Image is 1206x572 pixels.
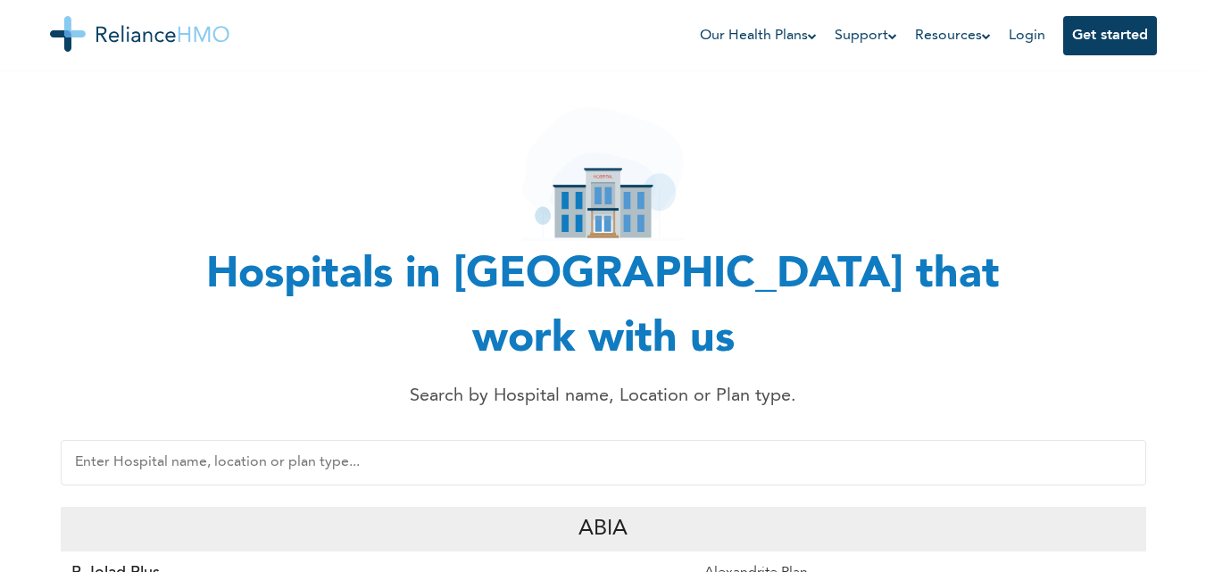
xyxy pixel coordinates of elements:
[202,383,1005,410] p: Search by Hospital name, Location or Plan type.
[1063,16,1157,55] button: Get started
[835,25,897,46] a: Support
[1009,29,1045,43] a: Login
[700,25,817,46] a: Our Health Plans
[522,107,684,241] img: hospital_icon.svg
[915,25,991,46] a: Resources
[157,244,1050,372] h1: Hospitals in [GEOGRAPHIC_DATA] that work with us
[50,16,229,52] img: Reliance HMO's Logo
[61,440,1146,485] input: Enter Hospital name, location or plan type...
[578,513,628,545] p: Abia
